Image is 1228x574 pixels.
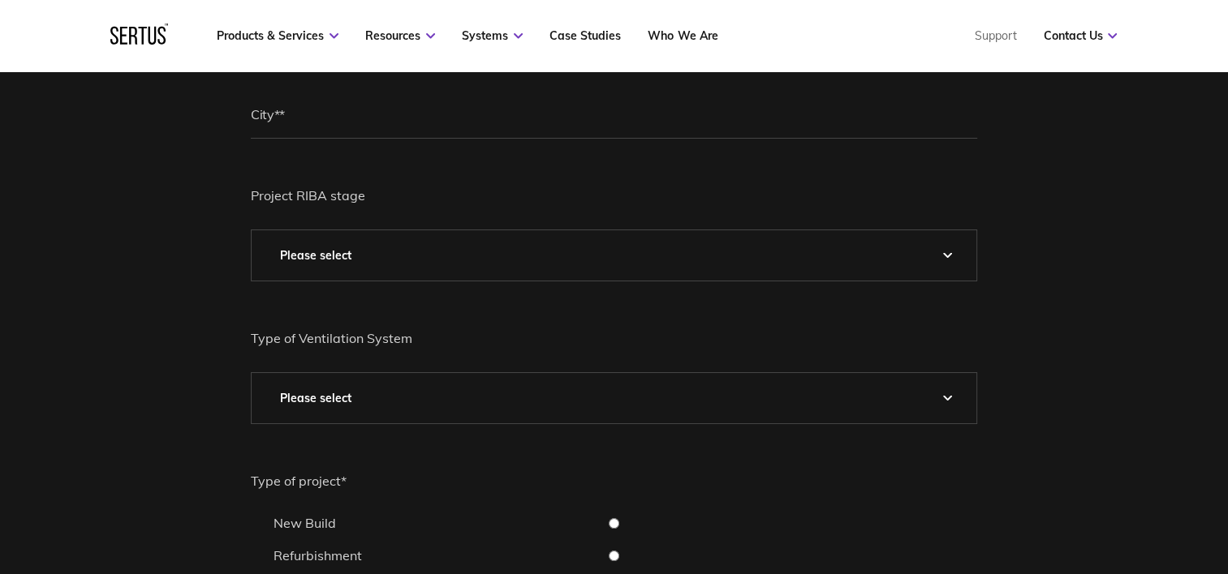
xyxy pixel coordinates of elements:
[1147,496,1228,574] iframe: Chat Widget
[549,28,621,43] a: Case Studies
[251,187,365,203] span: Project RIBA stage
[462,28,523,43] a: Systems
[251,330,412,346] span: Type of Ventilation System
[274,515,336,531] span: New Build
[217,28,338,43] a: Products & Services
[1043,28,1117,43] a: Contact Us
[365,28,435,43] a: Resources
[974,28,1016,43] a: Support
[251,473,341,489] span: Type of project
[648,28,717,43] a: Who We Are
[251,550,977,561] input: Refurbishment
[251,518,977,529] input: New Build
[274,547,362,563] span: Refurbishment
